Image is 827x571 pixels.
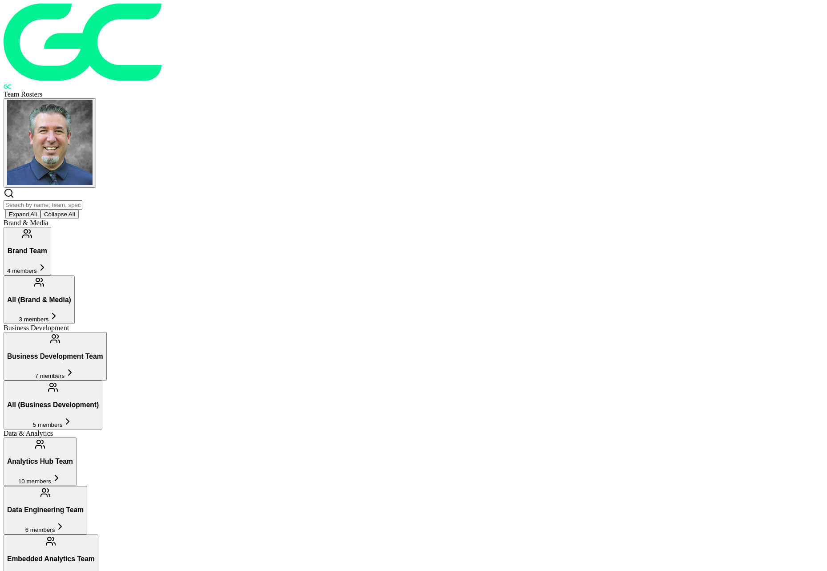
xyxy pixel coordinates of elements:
button: Collapse All [40,210,79,219]
span: Business Development [4,324,69,332]
span: Brand & Media [4,219,48,227]
span: 3 members [19,316,49,323]
span: 6 members [25,526,55,533]
button: Analytics Hub Team10 members [4,437,77,486]
button: All (Brand & Media)3 members [4,275,75,324]
h3: All (Business Development) [7,401,99,409]
span: 5 members [33,421,63,428]
button: Brand Team4 members [4,227,51,275]
h3: Analytics Hub Team [7,458,73,466]
button: Data Engineering Team6 members [4,486,87,535]
span: 10 members [18,478,51,485]
h3: Brand Team [7,247,48,255]
h3: All (Brand & Media) [7,296,71,304]
button: All (Business Development)5 members [4,381,102,429]
h3: Data Engineering Team [7,506,84,514]
input: Search by name, team, specialty, or title... [4,200,82,210]
h3: Embedded Analytics Team [7,555,95,563]
h3: Business Development Team [7,352,103,360]
button: Expand All [5,210,40,219]
span: 4 members [7,267,37,274]
span: Team Rosters [4,90,42,98]
span: Data & Analytics [4,429,53,437]
span: 7 members [35,373,65,379]
button: Business Development Team7 members [4,332,107,381]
